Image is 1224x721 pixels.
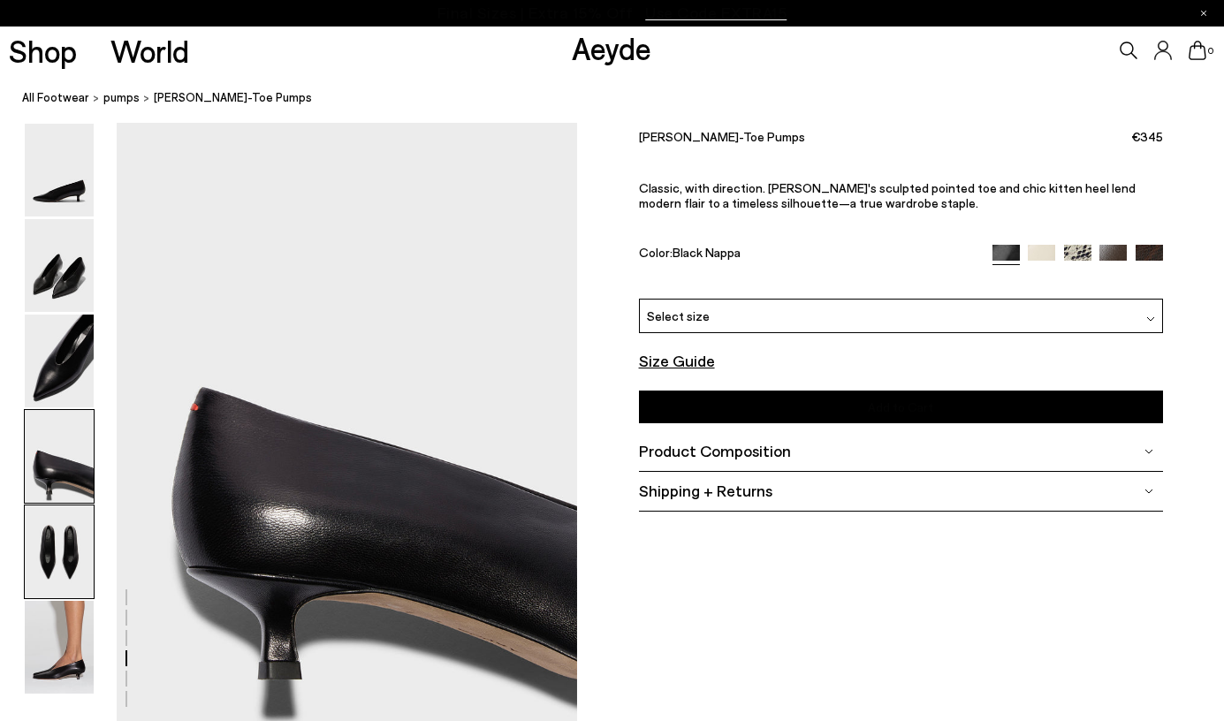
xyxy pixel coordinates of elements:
nav: breadcrumb [22,74,1224,123]
img: svg%3E [1144,446,1153,455]
img: svg%3E [1146,315,1155,323]
font: €345 [1131,129,1163,144]
font: Shop [9,32,77,69]
img: Clara Pointed-Toe Pumps - Image 2 [25,219,94,312]
font: Add to Cart [868,399,933,414]
img: Clara Pointed-Toe Pumps - Image 3 [25,315,94,407]
img: Clara Pointed-Toe Pumps - Image 1 [25,124,94,216]
font: Shipping + Returns [639,481,772,500]
font: [PERSON_NAME]-Toe Pumps [639,129,805,144]
font: 0 [1208,45,1213,56]
a: pumps [103,88,140,107]
font: Final Sizes | Extra 15% Off [437,3,633,22]
font: World [110,32,189,69]
font: pumps [103,90,140,104]
font: Black Nappa [673,244,741,259]
a: Aeyde [572,29,651,66]
font: Product Composition [639,441,791,460]
button: Size Guide [639,350,715,374]
img: svg%3E [1144,486,1153,495]
button: Add to Cart [639,391,1163,423]
font: Classic, with direction. [PERSON_NAME]'s sculpted pointed toe and chic kitten heel lend modern fl... [639,180,1136,210]
font: [PERSON_NAME]-Toe Pumps [154,90,312,104]
a: World [110,35,189,66]
font: Use Code EXTRA15 [645,3,787,22]
font: Select size [647,308,710,323]
font: Size Guide [639,351,715,370]
a: Shop [9,35,77,66]
a: 0 [1189,41,1206,60]
img: Clara Pointed-Toe Pumps - Image 4 [25,410,94,503]
font: Color: [639,244,673,259]
span: Navigate to /collections/ss25-final-sizes [645,5,787,21]
img: Clara Pointed-Toe Pumps - Image 6 [25,601,94,694]
font: All Footwear [22,90,89,104]
img: Clara Pointed-Toe Pumps - Image 5 [25,505,94,598]
a: All Footwear [22,88,89,107]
